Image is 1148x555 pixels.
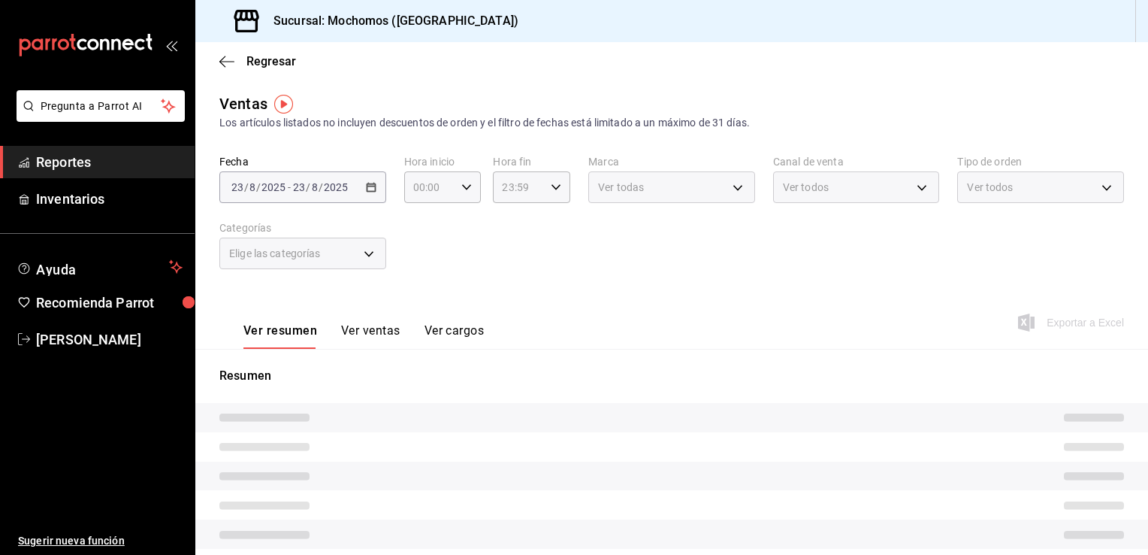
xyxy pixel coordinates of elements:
[219,156,386,167] label: Fecha
[165,39,177,51] button: open_drawer_menu
[261,181,286,193] input: ----
[588,156,755,167] label: Marca
[17,90,185,122] button: Pregunta a Parrot AI
[219,115,1124,131] div: Los artículos listados no incluyen descuentos de orden y el filtro de fechas está limitado a un m...
[598,180,644,195] span: Ver todas
[967,180,1013,195] span: Ver todos
[244,181,249,193] span: /
[404,156,482,167] label: Hora inicio
[773,156,940,167] label: Canal de venta
[36,329,183,350] span: [PERSON_NAME]
[36,258,163,276] span: Ayuda
[219,92,267,115] div: Ventas
[292,181,306,193] input: --
[256,181,261,193] span: /
[323,181,349,193] input: ----
[288,181,291,193] span: -
[957,156,1124,167] label: Tipo de orden
[18,533,183,549] span: Sugerir nueva función
[41,99,162,114] span: Pregunta a Parrot AI
[319,181,323,193] span: /
[261,12,518,30] h3: Sucursal: Mochomos ([GEOGRAPHIC_DATA])
[219,54,296,68] button: Regresar
[36,293,183,313] span: Recomienda Parrot
[36,152,183,172] span: Reportes
[219,223,386,233] label: Categorías
[11,109,185,125] a: Pregunta a Parrot AI
[274,95,293,114] img: Tooltip marker
[249,181,256,193] input: --
[36,189,183,209] span: Inventarios
[424,323,485,349] button: Ver cargos
[219,367,1124,385] p: Resumen
[231,181,244,193] input: --
[311,181,319,193] input: --
[243,323,317,349] button: Ver resumen
[246,54,296,68] span: Regresar
[306,181,310,193] span: /
[341,323,400,349] button: Ver ventas
[783,180,829,195] span: Ver todos
[229,246,321,261] span: Elige las categorías
[493,156,570,167] label: Hora fin
[243,323,484,349] div: navigation tabs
